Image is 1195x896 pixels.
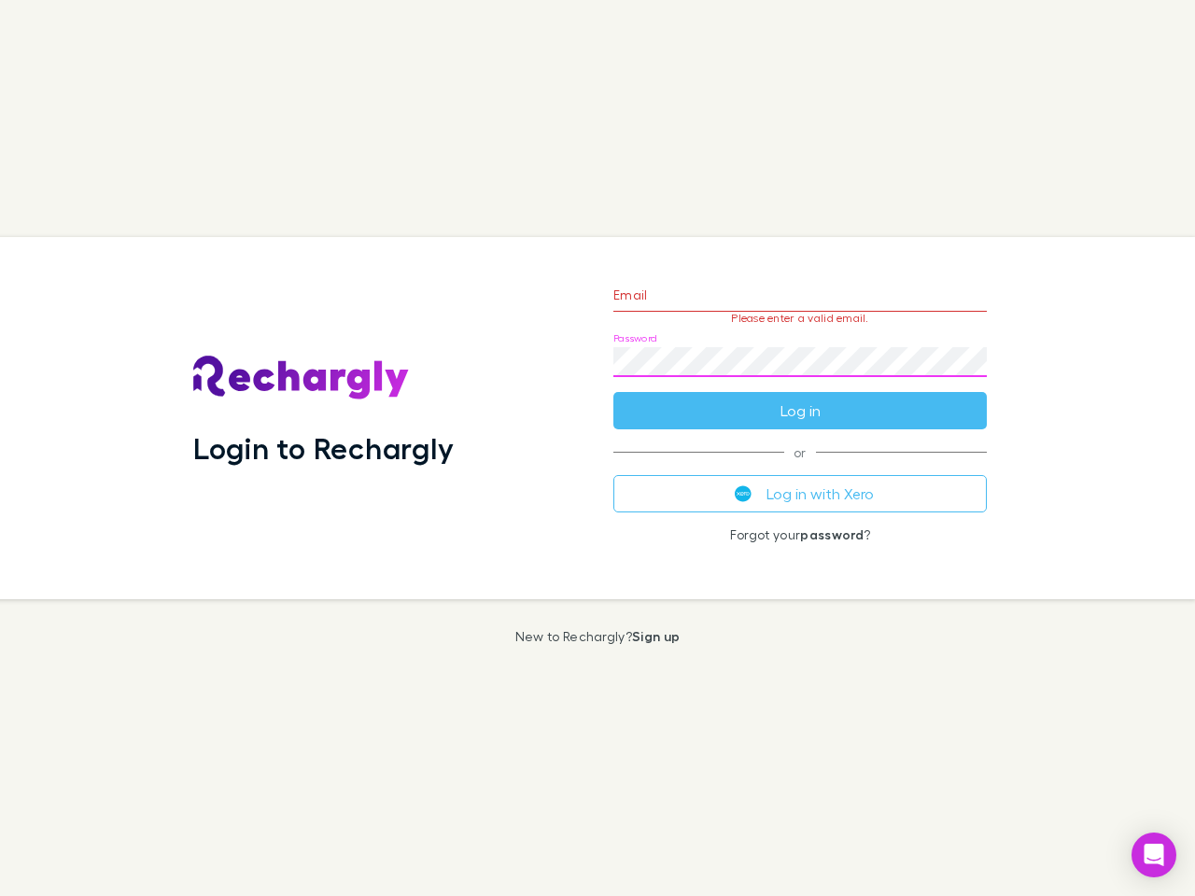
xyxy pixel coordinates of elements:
[632,628,680,644] a: Sign up
[735,485,752,502] img: Xero's logo
[613,331,657,345] label: Password
[613,392,987,429] button: Log in
[800,526,864,542] a: password
[193,356,410,400] img: Rechargly's Logo
[613,312,987,325] p: Please enter a valid email.
[613,452,987,453] span: or
[193,430,454,466] h1: Login to Rechargly
[613,527,987,542] p: Forgot your ?
[1132,833,1176,877] div: Open Intercom Messenger
[613,475,987,512] button: Log in with Xero
[515,629,681,644] p: New to Rechargly?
